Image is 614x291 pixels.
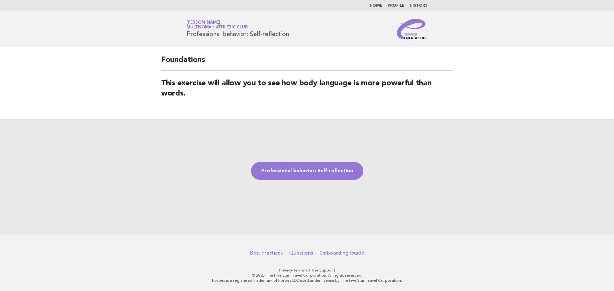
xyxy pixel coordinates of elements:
[111,278,503,283] p: Forbes is a registered trademark of Forbes LLC used under license by The Five Star Travel Corpora...
[250,250,283,256] a: Best Practices
[161,78,453,104] h2: This exercise will allow you to see how body language is more powerful than words.
[397,19,428,39] img: Service Energizers
[370,4,382,8] a: Home
[186,26,248,30] span: Multnomah Athletic Club
[279,268,292,272] a: Privacy
[111,268,503,273] p: · ·
[186,20,248,29] a: [PERSON_NAME]Multnomah Athletic Club
[319,250,364,256] a: Onboarding Guide
[251,162,363,180] a: Professional behavior: Self-reflection
[319,268,335,272] a: Support
[293,268,319,272] a: Terms of Use
[388,4,405,8] a: Profile
[410,4,428,8] a: History
[289,250,313,256] a: Questions
[161,55,453,71] h2: Foundations
[186,21,289,37] h1: Professional behavior: Self-reflection
[111,273,503,278] p: © 2025 The Five Star Travel Corporation. All rights reserved.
